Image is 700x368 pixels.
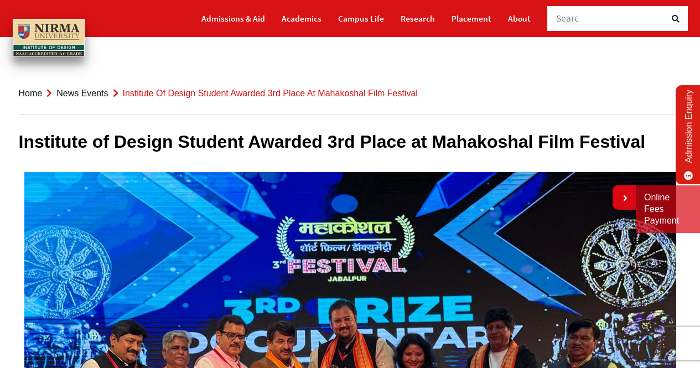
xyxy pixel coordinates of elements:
[452,9,491,28] a: Placement
[556,12,579,24] span: Searc
[13,19,85,57] img: main_logo
[508,9,531,28] a: About
[644,192,692,226] a: Online Fees Payment
[19,72,682,115] nav: breadcrumb
[56,89,108,98] a: News Events
[123,89,418,98] span: Institute of Design Student Awarded 3rd Place at Mahakoshal Film Festival
[201,9,265,28] a: Admissions & Aid
[282,9,322,28] a: Academics
[19,89,43,98] a: Home
[338,9,384,28] a: Campus Life
[401,9,435,28] a: Research
[19,131,682,152] h1: Institute of Design Student Awarded 3rd Place at Mahakoshal Film Festival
